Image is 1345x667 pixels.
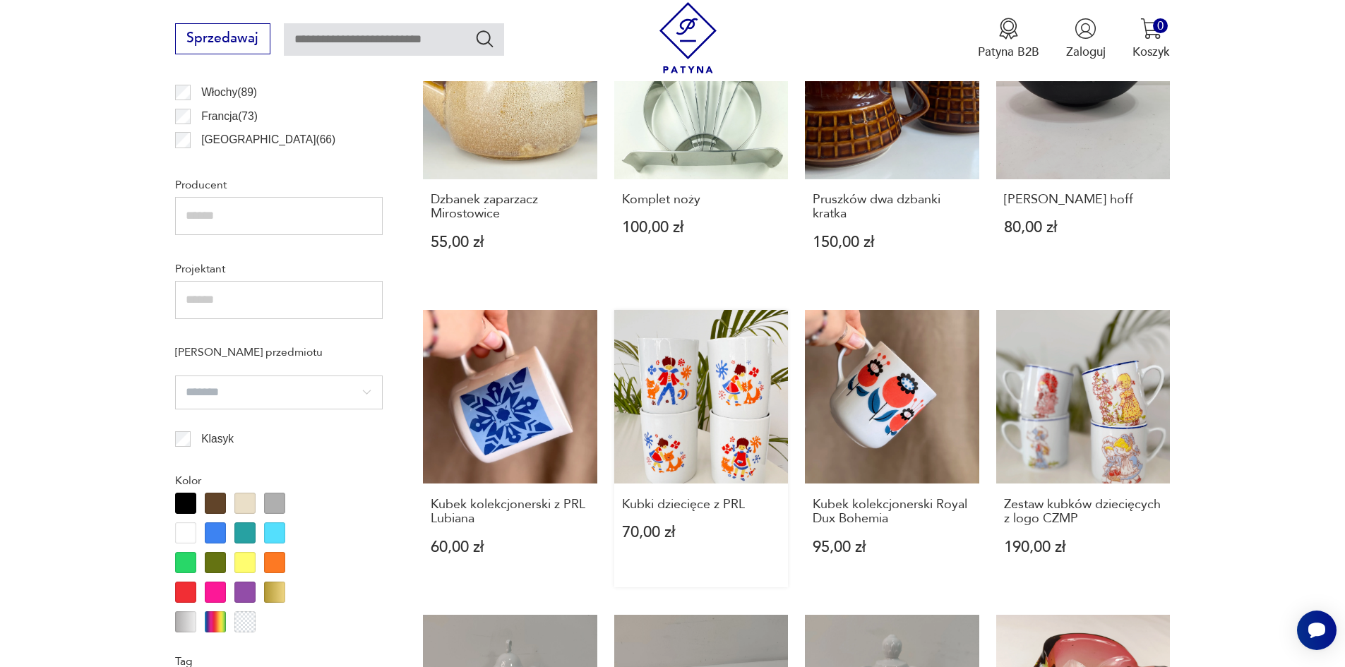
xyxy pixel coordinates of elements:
p: Włochy ( 89 ) [201,83,257,102]
button: Sprzedawaj [175,23,270,54]
p: Szwecja ( 46 ) [201,155,262,173]
p: Klasyk [201,430,234,448]
p: 100,00 zł [622,220,781,235]
a: Kubek kolekcjonerski z PRL LubianaKubek kolekcjonerski z PRL Lubiana60,00 zł [423,310,597,588]
div: 0 [1153,18,1168,33]
p: Producent [175,176,383,194]
h3: Kubek kolekcjonerski Royal Dux Bohemia [813,498,972,527]
p: Patyna B2B [978,44,1039,60]
a: Sprzedawaj [175,34,270,45]
p: Francja ( 73 ) [201,107,258,126]
p: Kolor [175,471,383,490]
p: 150,00 zł [813,235,972,250]
p: [GEOGRAPHIC_DATA] ( 66 ) [201,131,335,149]
a: Kubek kolekcjonerski Royal Dux BohemiaKubek kolekcjonerski Royal Dux Bohemia95,00 zł [805,310,979,588]
img: Patyna - sklep z meblami i dekoracjami vintage [652,2,724,73]
h3: [PERSON_NAME] hoff [1004,193,1163,207]
a: Zestaw kubków dziecięcych z logo CZMPZestaw kubków dziecięcych z logo CZMP190,00 zł [996,310,1171,588]
p: Projektant [175,260,383,278]
button: Szukaj [474,28,495,49]
a: Misa Sygnowana hoff[PERSON_NAME] hoff80,00 zł [996,5,1171,283]
p: 55,00 zł [431,235,590,250]
p: [PERSON_NAME] przedmiotu [175,343,383,361]
a: Pruszków dwa dzbanki kratkaPruszków dwa dzbanki kratka150,00 zł [805,5,979,283]
a: Komplet nożyKomplet noży100,00 zł [614,5,789,283]
p: 80,00 zł [1004,220,1163,235]
h3: Komplet noży [622,193,781,207]
img: Ikona koszyka [1140,18,1162,40]
p: 190,00 zł [1004,540,1163,555]
h3: Pruszków dwa dzbanki kratka [813,193,972,222]
h3: Kubki dziecięce z PRL [622,498,781,512]
p: Koszyk [1132,44,1170,60]
button: 0Koszyk [1132,18,1170,60]
p: 60,00 zł [431,540,590,555]
a: Ikona medaluPatyna B2B [978,18,1039,60]
h3: Zestaw kubków dziecięcych z logo CZMP [1004,498,1163,527]
a: Dzbanek zaparzacz MirostowiceDzbanek zaparzacz Mirostowice55,00 zł [423,5,597,283]
h3: Dzbanek zaparzacz Mirostowice [431,193,590,222]
p: Zaloguj [1066,44,1106,60]
h3: Kubek kolekcjonerski z PRL Lubiana [431,498,590,527]
button: Patyna B2B [978,18,1039,60]
img: Ikonka użytkownika [1075,18,1096,40]
button: Zaloguj [1066,18,1106,60]
a: Kubki dziecięce z PRLKubki dziecięce z PRL70,00 zł [614,310,789,588]
p: 95,00 zł [813,540,972,555]
p: 70,00 zł [622,525,781,540]
img: Ikona medalu [998,18,1020,40]
iframe: Smartsupp widget button [1297,611,1337,650]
